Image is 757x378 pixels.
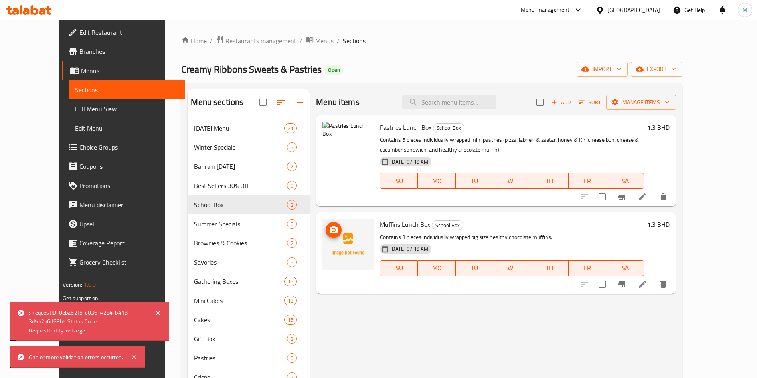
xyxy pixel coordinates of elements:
span: Choice Groups [79,142,179,152]
span: 2 [287,239,296,247]
span: FR [572,175,603,187]
div: Gathering Boxes15 [188,272,310,291]
span: MO [421,175,452,187]
button: Add [548,96,574,109]
a: Choice Groups [62,138,185,157]
span: Select all sections [255,94,271,111]
span: Summer Specials [194,219,287,229]
div: Gift Box2 [188,329,310,348]
h6: 1.3 BHD [647,219,670,230]
div: items [287,200,297,210]
a: Edit Restaurant [62,23,185,42]
span: Version: [63,279,82,290]
div: items [284,315,297,325]
span: Edit Restaurant [79,28,179,37]
a: Edit menu item [638,192,647,202]
a: Branches [62,42,185,61]
div: Summer Specials6 [188,214,310,234]
span: Best Sellers 30% Off [194,181,287,190]
span: Winter Specials [194,142,287,152]
span: Coverage Report [79,238,179,248]
button: SU [380,260,418,276]
span: Menu disclaimer [79,200,179,210]
a: Grocery Checklist [62,253,185,272]
span: 1.0.0 [84,279,96,290]
span: Gift Box [194,334,287,344]
button: Branch-specific-item [612,275,631,294]
div: items [287,257,297,267]
div: items [287,219,297,229]
p: Contains 3 pieces individually wrapped big size healthy chocolate muffins. [380,232,644,242]
div: [GEOGRAPHIC_DATA] [607,6,660,14]
span: Sections [343,36,366,46]
span: 15 [285,278,296,285]
a: Menu disclaimer [62,195,185,214]
span: Add [550,98,572,107]
span: Coupons [79,162,179,171]
span: School Box [432,221,463,230]
span: 5 [287,259,296,266]
span: School Box [433,123,464,133]
span: Manage items [613,97,670,107]
button: WE [493,173,531,189]
span: Bahrain [DATE] [194,162,287,171]
div: School Box [432,220,463,230]
button: TU [456,260,493,276]
span: SA [609,175,640,187]
nav: breadcrumb [181,36,682,46]
li: / [337,36,340,46]
div: Best Sellers 30% Off0 [188,176,310,195]
img: Pastries Lunch Box [322,122,374,173]
span: MO [421,262,452,274]
button: Sort [577,96,603,109]
div: School Box [194,200,287,210]
span: Pastries [194,353,287,363]
span: 9 [287,354,296,362]
div: items [287,238,297,248]
span: import [583,64,621,74]
button: upload picture [326,222,342,238]
button: TU [456,173,493,189]
div: Savories [194,257,287,267]
span: Menus [81,66,179,75]
span: Get support on: [63,293,99,303]
span: TH [534,262,565,274]
button: MO [418,173,455,189]
div: Bahrain National Day [194,162,287,171]
div: : RequestID: 0eba62f5-c036-42b4-b418-3d5b2b6d63b5 Status Code RequestEntityTooLarge [29,308,147,335]
span: Gathering Boxes [194,277,284,286]
div: items [287,353,297,363]
span: Promotions [79,181,179,190]
span: Sort [579,98,601,107]
span: 21 [285,125,296,132]
img: Muffins Lunch Box [322,219,374,270]
span: Grocery Checklist [79,257,179,267]
li: / [300,36,302,46]
a: Edit menu item [638,279,647,289]
span: Select to update [594,276,611,293]
button: Add section [291,93,310,112]
div: Mini Cakes13 [188,291,310,310]
span: 5 [287,144,296,151]
a: Sections [69,80,185,99]
button: export [631,62,682,77]
span: Select section [532,94,548,111]
span: Restaurants management [225,36,296,46]
span: Brownies & Cookies [194,238,287,248]
span: Menus [315,36,334,46]
a: Restaurants management [216,36,296,46]
button: SA [606,260,644,276]
span: 0 [287,182,296,190]
div: items [284,296,297,305]
div: School Box [433,123,464,133]
a: Full Menu View [69,99,185,119]
span: 6 [287,220,296,228]
span: Edit Menu [75,123,179,133]
a: Upsell [62,214,185,234]
div: Winter Specials5 [188,138,310,157]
